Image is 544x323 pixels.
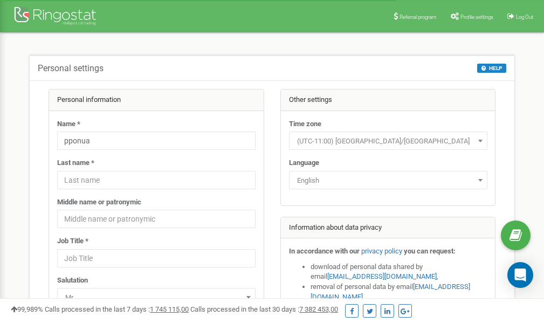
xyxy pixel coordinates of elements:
input: Name [57,132,256,150]
span: Referral program [400,14,437,20]
span: (UTC-11:00) Pacific/Midway [293,134,484,149]
span: 99,989% [11,305,43,313]
span: Mr. [57,288,256,306]
span: (UTC-11:00) Pacific/Midway [289,132,487,150]
a: privacy policy [361,247,402,255]
li: download of personal data shared by email , [311,262,487,282]
u: 1 745 115,00 [150,305,189,313]
label: Time zone [289,119,321,129]
span: English [293,173,484,188]
a: [EMAIL_ADDRESS][DOMAIN_NAME] [327,272,437,280]
div: Open Intercom Messenger [507,262,533,288]
span: Calls processed in the last 30 days : [190,305,338,313]
li: removal of personal data by email , [311,282,487,302]
span: English [289,171,487,189]
label: Job Title * [57,236,88,246]
div: Other settings [281,90,495,111]
input: Job Title [57,249,256,267]
span: Calls processed in the last 7 days : [45,305,189,313]
button: HELP [477,64,506,73]
label: Middle name or patronymic [57,197,141,208]
label: Name * [57,119,80,129]
span: Mr. [61,290,252,305]
span: Profile settings [460,14,493,20]
strong: In accordance with our [289,247,360,255]
label: Salutation [57,276,88,286]
label: Language [289,158,319,168]
input: Middle name or patronymic [57,210,256,228]
u: 7 382 453,00 [299,305,338,313]
div: Personal information [49,90,264,111]
strong: you can request: [404,247,456,255]
label: Last name * [57,158,94,168]
input: Last name [57,171,256,189]
h5: Personal settings [38,64,104,73]
div: Information about data privacy [281,217,495,239]
span: Log Out [516,14,533,20]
